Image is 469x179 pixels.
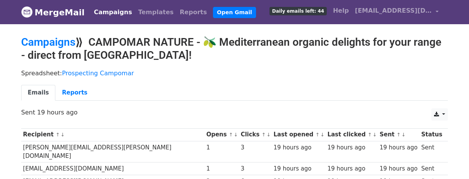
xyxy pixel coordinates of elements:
a: ↑ [316,132,320,138]
div: 19 hours ago [274,164,324,173]
th: Sent [378,128,419,141]
td: [PERSON_NAME][EMAIL_ADDRESS][PERSON_NAME][DOMAIN_NAME] [21,141,205,162]
a: MergeMail [21,4,85,20]
a: Campaigns [91,5,135,20]
td: [EMAIL_ADDRESS][DOMAIN_NAME] [21,162,205,175]
a: Reports [55,85,94,101]
th: Recipient [21,128,205,141]
div: 19 hours ago [274,143,324,152]
img: MergeMail logo [21,6,33,18]
a: Templates [135,5,176,20]
a: Daily emails left: 44 [266,3,330,18]
a: Prospecting Campomar [62,70,134,77]
h2: ⟫ CAMPOMAR NATURE - 🫒 Mediterranean organic delights for your range - direct from [GEOGRAPHIC_DATA]! [21,36,448,61]
a: Help [330,3,352,18]
iframe: Chat Widget [431,142,469,179]
a: Emails [21,85,55,101]
div: 19 hours ago [379,143,417,152]
th: Opens [205,128,239,141]
div: 19 hours ago [328,164,376,173]
td: Sent [419,141,444,162]
span: [EMAIL_ADDRESS][DOMAIN_NAME] [355,6,432,15]
a: [EMAIL_ADDRESS][DOMAIN_NAME] [352,3,442,21]
td: Sent [419,162,444,175]
div: 19 hours ago [379,164,417,173]
a: ↑ [56,132,60,138]
th: Clicks [239,128,271,141]
a: ↓ [266,132,271,138]
a: ↑ [397,132,401,138]
span: Daily emails left: 44 [269,7,327,15]
a: ↓ [320,132,324,138]
a: Campaigns [21,36,75,48]
th: Status [419,128,444,141]
a: ↑ [229,132,233,138]
a: ↓ [234,132,238,138]
a: ↓ [60,132,65,138]
a: Reports [177,5,210,20]
div: 3 [241,143,270,152]
div: 1 [206,143,237,152]
p: Sent 19 hours ago [21,108,448,116]
a: Open Gmail [213,7,256,18]
a: ↑ [368,132,372,138]
a: ↓ [401,132,406,138]
th: Last opened [272,128,326,141]
div: 3 [241,164,270,173]
a: ↓ [373,132,377,138]
p: Spreadsheet: [21,69,448,77]
div: 19 hours ago [328,143,376,152]
a: ↑ [262,132,266,138]
th: Last clicked [326,128,378,141]
div: 1 [206,164,237,173]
